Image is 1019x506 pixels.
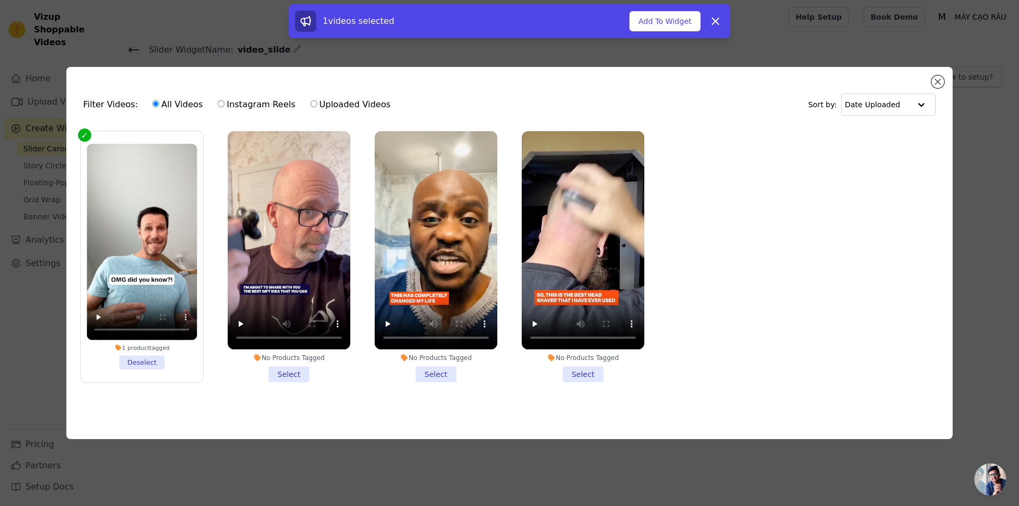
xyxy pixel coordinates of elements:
div: No Products Tagged [228,354,350,362]
div: Mở cuộc trò chuyện [974,464,1006,495]
div: No Products Tagged [522,354,644,362]
div: Sort by: [808,93,936,116]
div: 1 product tagged [87,344,197,351]
button: Add To Widget [629,11,701,31]
div: Filter Videos: [83,92,396,117]
label: Uploaded Videos [310,98,391,112]
button: Close modal [931,75,944,88]
label: Instagram Reels [217,98,296,112]
label: All Videos [152,98,203,112]
div: No Products Tagged [375,354,497,362]
span: 1 videos selected [323,16,394,26]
